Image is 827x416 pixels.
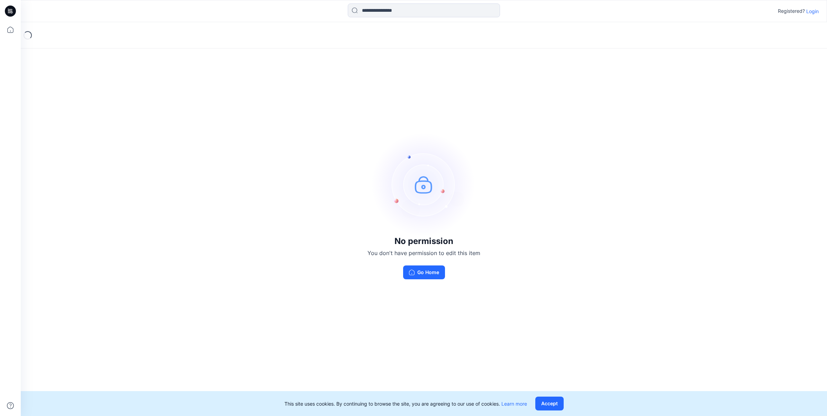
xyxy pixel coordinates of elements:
[367,249,480,257] p: You don't have permission to edit this item
[535,397,564,410] button: Accept
[778,7,805,15] p: Registered?
[806,8,819,15] p: Login
[367,236,480,246] h3: No permission
[284,400,527,407] p: This site uses cookies. By continuing to browse the site, you are agreeing to our use of cookies.
[501,401,527,407] a: Learn more
[372,133,476,236] img: no-perm.svg
[403,265,445,279] button: Go Home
